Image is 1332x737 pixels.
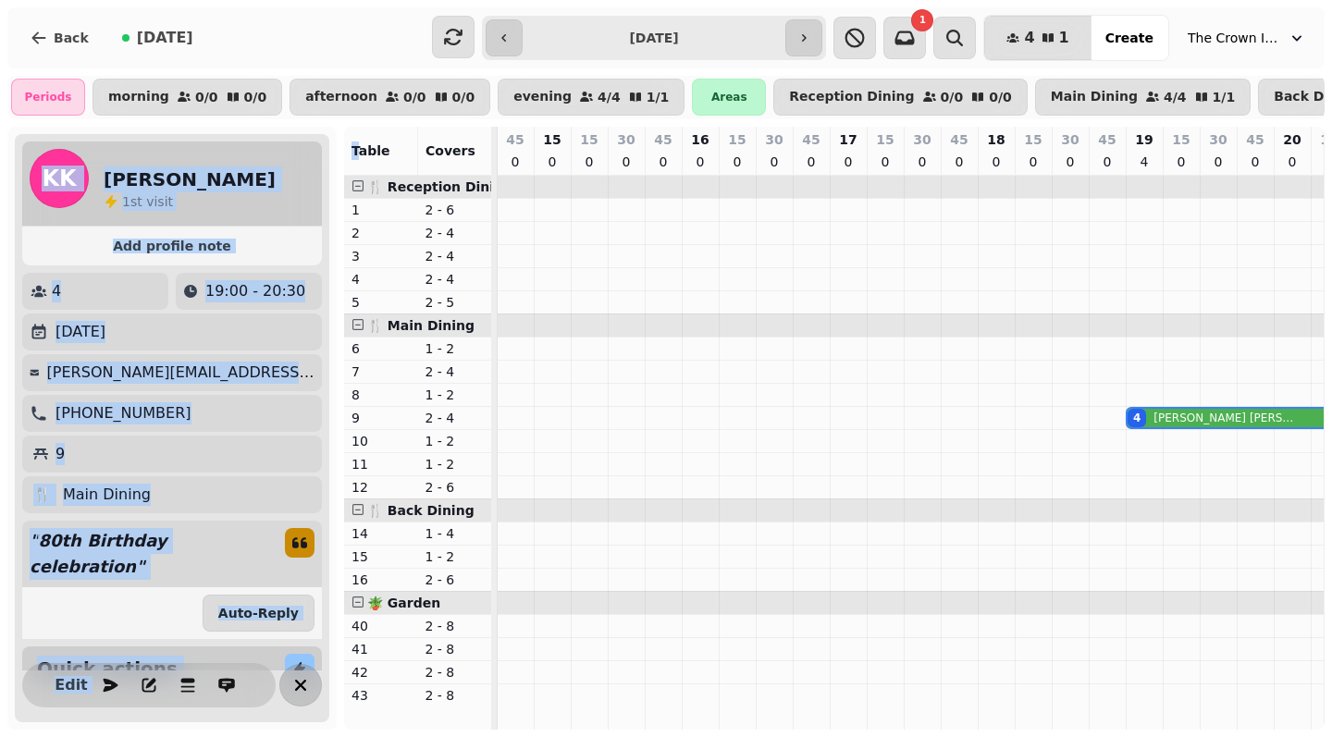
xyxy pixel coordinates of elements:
[878,153,893,171] p: 0
[513,90,572,104] p: evening
[218,607,299,620] span: Auto-Reply
[122,192,173,211] p: visit
[452,91,475,104] p: 0 / 0
[351,247,411,265] p: 3
[351,432,411,450] p: 10
[425,432,485,450] p: 1 - 2
[108,90,169,104] p: morning
[425,409,485,427] p: 2 - 4
[425,524,485,543] p: 1 - 4
[1283,130,1301,149] p: 20
[351,640,411,658] p: 41
[55,321,105,343] p: [DATE]
[839,130,857,149] p: 17
[1133,411,1141,425] div: 4
[367,318,475,333] span: 🍴 Main Dining
[656,153,671,171] p: 0
[351,293,411,312] p: 5
[205,280,305,302] p: 19:00 - 20:30
[137,31,193,45] span: [DATE]
[1051,90,1138,104] p: Main Dining
[876,130,894,149] p: 15
[42,167,76,190] span: KK
[367,596,440,610] span: 🪴 Garden
[425,270,485,289] p: 2 - 4
[351,478,411,497] p: 12
[425,201,485,219] p: 2 - 6
[33,484,52,506] p: 🍴
[425,293,485,312] p: 2 - 5
[941,91,964,104] p: 0 / 0
[730,153,745,171] p: 0
[60,678,82,693] span: Edit
[47,362,314,384] p: [PERSON_NAME][EMAIL_ADDRESS][PERSON_NAME][DOMAIN_NAME]
[987,130,1005,149] p: 18
[63,484,151,506] p: Main Dining
[952,153,967,171] p: 0
[351,524,411,543] p: 14
[425,224,485,242] p: 2 - 4
[950,130,968,149] p: 45
[11,79,85,116] div: Periods
[919,16,926,25] span: 1
[1174,153,1189,171] p: 0
[1248,153,1263,171] p: 0
[598,91,621,104] p: 4 / 4
[425,386,485,404] p: 1 - 2
[351,270,411,289] p: 4
[915,153,930,171] p: 0
[617,130,635,149] p: 30
[351,362,411,381] p: 7
[1035,79,1251,116] button: Main Dining4/41/1
[1285,153,1300,171] p: 0
[989,91,1012,104] p: 0 / 0
[506,130,524,149] p: 45
[773,79,1027,116] button: Reception Dining0/00/0
[1137,153,1152,171] p: 4
[1213,91,1236,104] p: 1 / 1
[30,234,314,258] button: Add profile note
[543,130,561,149] p: 15
[425,478,485,497] p: 2 - 6
[1246,130,1264,149] p: 45
[498,79,684,116] button: evening4/41/1
[692,79,766,116] div: Areas
[425,663,485,682] p: 2 - 8
[425,617,485,635] p: 2 - 8
[425,640,485,658] p: 2 - 8
[1100,153,1115,171] p: 0
[1059,31,1069,45] span: 1
[425,547,485,566] p: 1 - 2
[841,153,856,171] p: 0
[425,247,485,265] p: 2 - 4
[351,201,411,219] p: 1
[802,130,820,149] p: 45
[545,153,560,171] p: 0
[351,409,411,427] p: 9
[508,153,523,171] p: 0
[107,16,208,60] button: [DATE]
[55,402,191,424] p: [PHONE_NUMBER]
[92,79,282,116] button: morning0/00/0
[647,91,670,104] p: 1 / 1
[403,91,426,104] p: 0 / 0
[1135,130,1153,149] p: 19
[693,153,708,171] p: 0
[351,143,390,158] span: Table
[244,91,267,104] p: 0 / 0
[55,443,65,465] p: 9
[984,16,1091,60] button: 41
[54,31,89,44] span: Back
[1209,130,1227,149] p: 30
[1061,130,1079,149] p: 30
[351,686,411,705] p: 43
[1105,31,1153,44] span: Create
[53,667,90,704] button: Edit
[767,153,782,171] p: 0
[1024,31,1034,45] span: 4
[195,91,218,104] p: 0 / 0
[913,130,931,149] p: 30
[305,90,377,104] p: afternoon
[989,153,1004,171] p: 0
[580,130,598,149] p: 15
